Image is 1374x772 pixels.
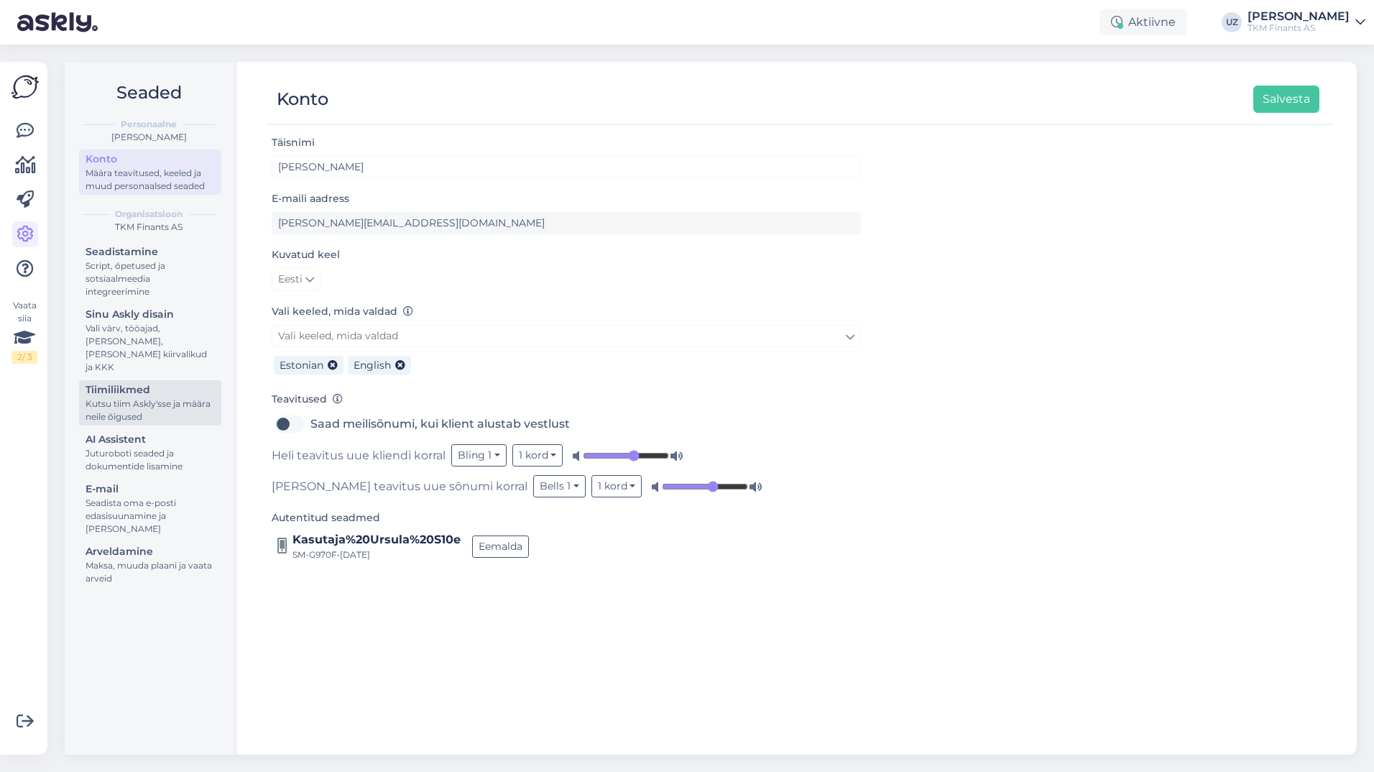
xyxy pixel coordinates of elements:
a: ArveldamineMaksa, muuda plaani ja vaata arveid [79,542,221,587]
img: Askly Logo [11,73,39,101]
div: Sinu Askly disain [86,307,215,322]
div: Heli teavitus uue kliendi korral [272,444,861,467]
div: Seadistamine [86,244,215,259]
div: Kutsu tiim Askly'sse ja määra neile õigused [86,398,215,423]
div: TKM Finants AS [76,221,221,234]
a: AI AssistentJuturoboti seaded ja dokumentide lisamine [79,430,221,475]
button: 1 kord [591,475,642,497]
label: Autentitud seadmed [272,510,380,525]
a: KontoMäära teavitused, keeled ja muud personaalsed seaded [79,150,221,195]
span: Vali keeled, mida valdad [278,329,398,342]
label: Täisnimi [272,135,315,150]
div: UZ [1222,12,1242,32]
button: Bells 1 [533,475,586,497]
div: AI Assistent [86,432,215,447]
span: English [354,359,391,372]
input: Sisesta nimi [272,156,861,178]
div: Konto [86,152,215,167]
div: Määra teavitused, keeled ja muud personaalsed seaded [86,167,215,193]
div: [PERSON_NAME] teavitus uue sõnumi korral [272,475,861,497]
a: E-mailSeadista oma e-posti edasisuunamine ja [PERSON_NAME] [79,479,221,538]
a: Eesti [272,268,321,291]
div: Vaata siia [11,299,37,364]
label: Vali keeled, mida valdad [272,304,413,319]
div: Arveldamine [86,544,215,559]
input: Sisesta e-maili aadress [272,212,861,234]
div: [PERSON_NAME] [76,131,221,144]
h2: Seaded [76,79,221,106]
label: Teavitused [272,392,343,407]
b: Organisatsioon [115,208,183,221]
div: Tiimiliikmed [86,382,215,398]
div: Script, õpetused ja sotsiaalmeedia integreerimine [86,259,215,298]
a: Vali keeled, mida valdad [272,325,861,347]
a: TiimiliikmedKutsu tiim Askly'sse ja määra neile õigused [79,380,221,426]
button: 1 kord [512,444,563,467]
div: Seadista oma e-posti edasisuunamine ja [PERSON_NAME] [86,497,215,536]
div: Konto [277,86,328,113]
label: E-maili aadress [272,191,349,206]
a: SeadistamineScript, õpetused ja sotsiaalmeedia integreerimine [79,242,221,300]
div: [PERSON_NAME] [1248,11,1350,22]
label: Saad meilisõnumi, kui klient alustab vestlust [310,413,570,436]
span: Eesti [278,272,303,288]
div: SM-G970F • [DATE] [292,548,461,561]
div: Vali värv, tööajad, [PERSON_NAME], [PERSON_NAME] kiirvalikud ja KKK [86,322,215,374]
div: E-mail [86,482,215,497]
div: 2 / 3 [11,351,37,364]
button: Eemalda [472,536,529,558]
span: Estonian [280,359,323,372]
div: Maksa, muuda plaani ja vaata arveid [86,559,215,585]
div: TKM Finants AS [1248,22,1350,34]
div: Kasutaja%20Ursula%20S10e [292,531,461,548]
a: Sinu Askly disainVali värv, tööajad, [PERSON_NAME], [PERSON_NAME] kiirvalikud ja KKK [79,305,221,376]
button: Salvesta [1253,86,1319,113]
div: Aktiivne [1099,9,1187,35]
b: Personaalne [121,118,177,131]
label: Kuvatud keel [272,247,340,262]
div: Juturoboti seaded ja dokumentide lisamine [86,447,215,473]
button: Bling 1 [451,444,507,467]
a: [PERSON_NAME]TKM Finants AS [1248,11,1365,34]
